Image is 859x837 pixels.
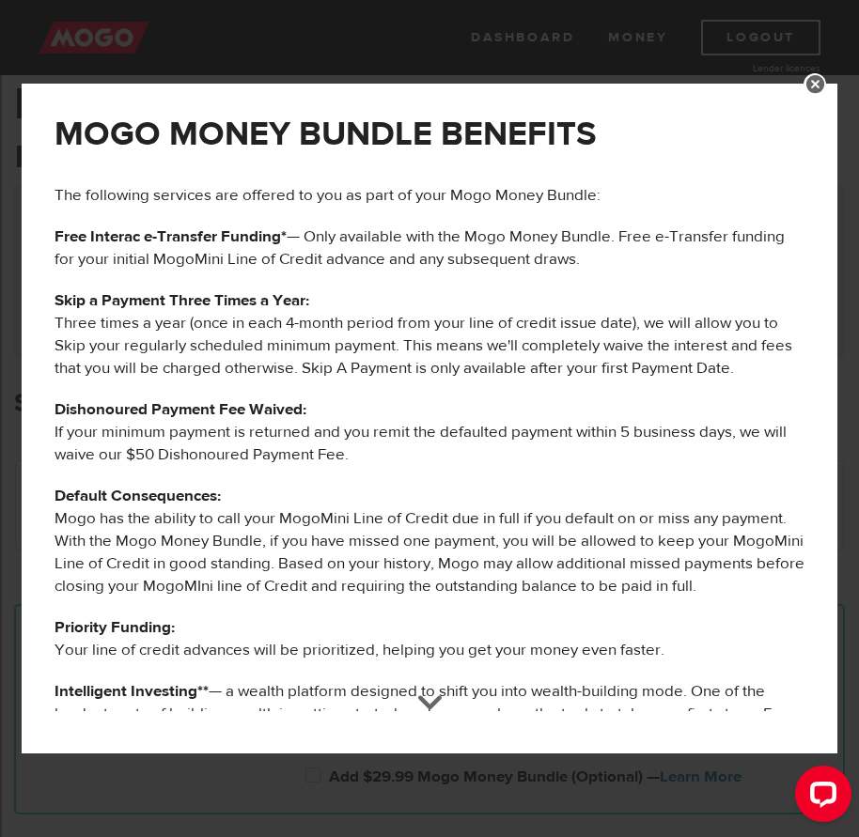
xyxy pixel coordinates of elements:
iframe: LiveChat chat widget [780,758,859,837]
p: Your line of credit advances will be prioritized, helping you get your money even faster. [55,616,804,661]
div: This outline has no content. Would you like to delete it? [8,399,851,416]
div: Download [8,177,851,194]
div: Move to ... [8,450,851,467]
b: Free Interac e-Transfer Funding* [55,226,287,247]
b: Priority Funding: [55,617,175,638]
div: DELETE [8,433,851,450]
div: WEBSITE [8,568,851,585]
div: Sort New > Old [8,24,851,41]
div: Add Outline Template [8,210,851,227]
div: Delete [8,58,851,75]
p: Mogo has the ability to call your MogoMini Line of Credit due in full if you default on or miss a... [55,485,804,597]
p: The following services are offered to you as part of your Mogo Money Bundle: [55,184,804,207]
p: — a wealth platform designed to shift you into wealth-building mode. One of the hardest parts of ... [55,680,804,770]
div: Television/Radio [8,295,851,312]
div: Search for Source [8,227,851,244]
div: CANCEL [8,484,851,501]
div: New source [8,518,851,535]
div: BOOK [8,551,851,568]
p: If your minimum payment is returned and you remit the defaulted payment within 5 business days, w... [55,398,804,466]
b: Default Consequences: [55,486,221,506]
div: Move To ... [8,126,851,143]
p: — Only available with the Mogo Money Bundle. Free e-Transfer funding for your initial MogoMini Li... [55,225,804,271]
div: Magazine [8,261,851,278]
b: Skip a Payment Three Times a Year: [55,290,309,311]
div: Delete [8,143,851,160]
h2: MOGO MONEY BUNDLE BENEFITS [55,115,804,154]
div: Options [8,75,851,92]
div: JOURNAL [8,585,851,602]
div: TODO: put dlg title [8,329,851,346]
div: Newspaper [8,278,851,295]
div: MORE [8,602,851,619]
b: Intelligent Investing** [55,681,209,702]
div: Sign out [8,92,851,109]
div: CANCEL [8,365,851,382]
div: Move To ... [8,41,851,58]
b: Dishonoured Payment Fee Waived: [55,399,306,420]
p: Three times a year (once in each 4-month period from your line of credit issue date), we will all... [55,289,804,380]
div: Home [8,467,851,484]
div: Rename [8,109,851,126]
div: SAVE AND GO HOME [8,416,851,433]
div: MOVE [8,501,851,518]
div: Print [8,194,851,210]
div: Rename Outline [8,160,851,177]
div: Journal [8,244,851,261]
div: Visual Art [8,312,851,329]
div: Sort A > Z [8,8,851,24]
input: Search sources [8,619,174,639]
div: ??? [8,382,851,399]
div: SAVE [8,535,851,551]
